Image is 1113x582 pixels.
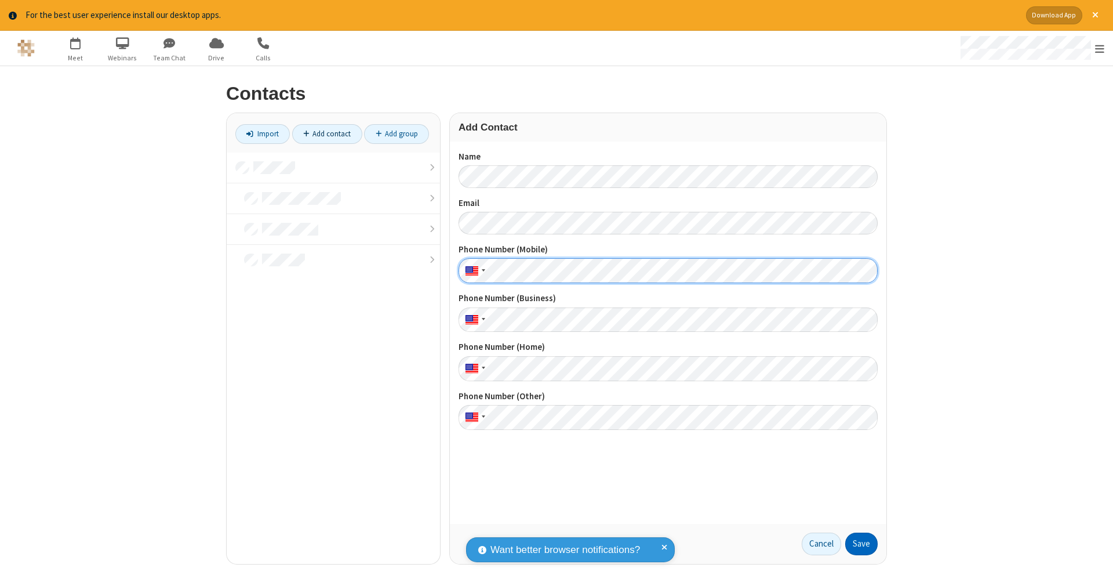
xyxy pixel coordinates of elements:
[26,9,1017,22] div: For the best user experience install our desktop apps.
[195,53,238,63] span: Drive
[459,243,878,256] label: Phone Number (Mobile)
[459,356,489,381] div: United States: + 1
[459,197,878,210] label: Email
[459,122,878,133] h3: Add Contact
[459,390,878,403] label: Phone Number (Other)
[459,258,489,283] div: United States: + 1
[226,84,887,104] h2: Contacts
[459,405,489,430] div: United States: + 1
[235,124,290,144] a: Import
[17,39,35,57] img: QA Selenium DO NOT DELETE OR CHANGE
[459,341,878,354] label: Phone Number (Home)
[802,533,841,556] a: Cancel
[459,150,878,164] label: Name
[148,53,191,63] span: Team Chat
[364,124,429,144] a: Add group
[490,543,640,558] span: Want better browser notifications?
[950,31,1113,66] div: Open menu
[845,533,878,556] button: Save
[1086,6,1104,24] button: Close alert
[459,308,489,332] div: United States: + 1
[101,53,144,63] span: Webinars
[292,124,362,144] a: Add contact
[242,53,285,63] span: Calls
[1026,6,1082,24] button: Download App
[4,31,48,66] button: Logo
[459,292,878,305] label: Phone Number (Business)
[54,53,97,63] span: Meet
